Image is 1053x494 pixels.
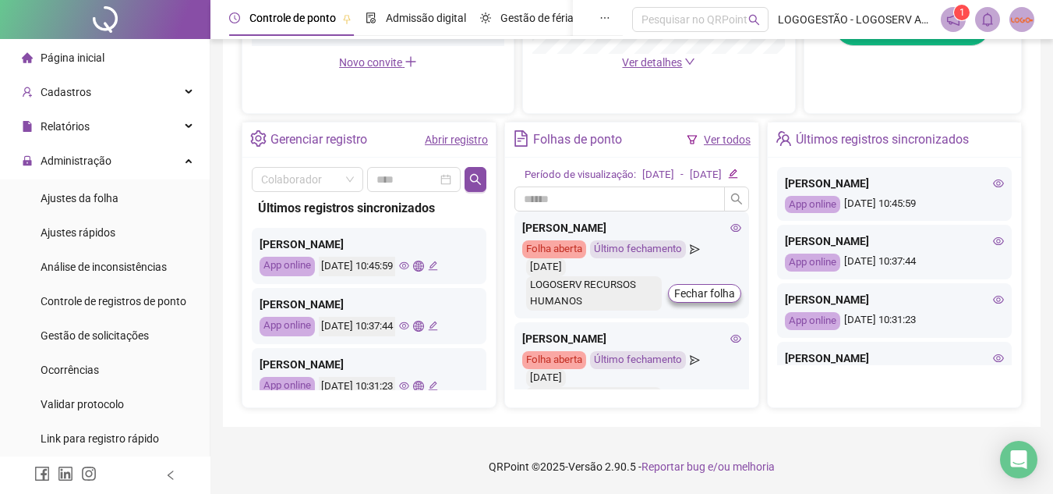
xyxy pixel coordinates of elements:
[270,126,367,153] div: Gerenciar registro
[785,350,1004,367] div: [PERSON_NAME]
[680,167,684,183] div: -
[730,193,743,205] span: search
[260,42,496,59] div: LOGOSERV GESTAO DE PESSOAS LTDA
[260,257,315,276] div: App online
[34,466,50,482] span: facebook
[41,86,91,98] span: Cadastros
[526,369,566,387] div: [DATE]
[959,7,965,18] span: 1
[249,12,336,24] span: Controle de ponto
[428,381,438,391] span: edit
[526,258,566,276] div: [DATE]
[622,56,682,69] span: Ver detalhes
[568,460,602,473] span: Versão
[366,12,376,23] span: file-done
[728,169,738,179] span: edit
[399,261,409,271] span: eye
[785,291,1004,308] div: [PERSON_NAME]
[954,5,970,20] sup: 1
[690,167,722,183] div: [DATE]
[785,312,1004,330] div: [DATE] 10:31:23
[687,134,698,145] span: filter
[22,120,33,131] span: file
[785,175,1004,192] div: [PERSON_NAME]
[622,56,695,69] a: Ver detalhes down
[22,86,33,97] span: user-add
[1010,8,1034,31] img: 2423
[525,167,636,183] div: Período de visualização:
[413,321,423,331] span: global
[41,226,115,239] span: Ajustes rápidos
[428,321,438,331] span: edit
[480,12,491,23] span: sun
[260,356,479,373] div: [PERSON_NAME]
[776,130,792,147] span: team
[641,460,775,473] span: Reportar bug e/ou melhoria
[58,466,73,482] span: linkedin
[500,12,579,24] span: Gestão de férias
[258,198,480,218] div: Últimos registros sincronizados
[386,12,466,24] span: Admissão digital
[522,351,586,369] div: Folha aberta
[599,12,610,23] span: ellipsis
[399,321,409,331] span: eye
[690,240,700,258] span: send
[993,353,1004,364] span: eye
[748,14,760,26] span: search
[590,351,686,369] div: Último fechamento
[730,222,741,233] span: eye
[260,317,315,336] div: App online
[522,240,586,258] div: Folha aberta
[993,294,1004,305] span: eye
[704,133,751,146] a: Ver todos
[81,466,97,482] span: instagram
[946,12,960,27] span: notification
[981,12,995,27] span: bell
[730,333,741,344] span: eye
[260,377,315,396] div: App online
[210,439,1053,494] footer: QRPoint © 2025 - 2.90.5 -
[785,254,1004,272] div: [DATE] 10:37:44
[41,295,186,307] span: Controle de registros de ponto
[41,120,90,133] span: Relatórios
[41,398,124,410] span: Validar protocolo
[41,52,104,64] span: Página inicial
[590,240,686,258] div: Último fechamento
[260,296,479,313] div: [PERSON_NAME]
[513,130,529,147] span: file-text
[260,236,479,253] div: [PERSON_NAME]
[522,219,741,236] div: [PERSON_NAME]
[526,276,662,311] div: LOGOSERV RECURSOS HUMANOS
[319,257,395,276] div: [DATE] 10:45:59
[41,155,111,167] span: Administração
[796,126,969,153] div: Últimos registros sincronizados
[22,155,33,165] span: lock
[533,126,622,153] div: Folhas de ponto
[41,432,159,445] span: Link para registro rápido
[993,236,1004,247] span: eye
[1000,441,1037,478] div: Open Intercom Messenger
[339,56,417,69] span: Novo convite
[413,261,423,271] span: global
[674,285,735,302] span: Fechar folha
[642,167,674,183] div: [DATE]
[229,12,240,23] span: clock-circle
[425,133,488,146] a: Abrir registro
[41,329,149,342] span: Gestão de solicitações
[785,312,840,330] div: App online
[250,130,267,147] span: setting
[399,381,409,391] span: eye
[22,52,33,62] span: home
[342,14,352,23] span: pushpin
[684,56,695,67] span: down
[668,284,741,303] button: Fechar folha
[413,381,423,391] span: global
[690,351,700,369] span: send
[41,364,99,376] span: Ocorrências
[785,196,840,214] div: App online
[165,470,176,481] span: left
[319,377,395,396] div: [DATE] 10:31:23
[526,387,662,421] div: LOGOSERV GESTAO DE PESSOAS LTDA
[785,196,1004,214] div: [DATE] 10:45:59
[428,261,438,271] span: edit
